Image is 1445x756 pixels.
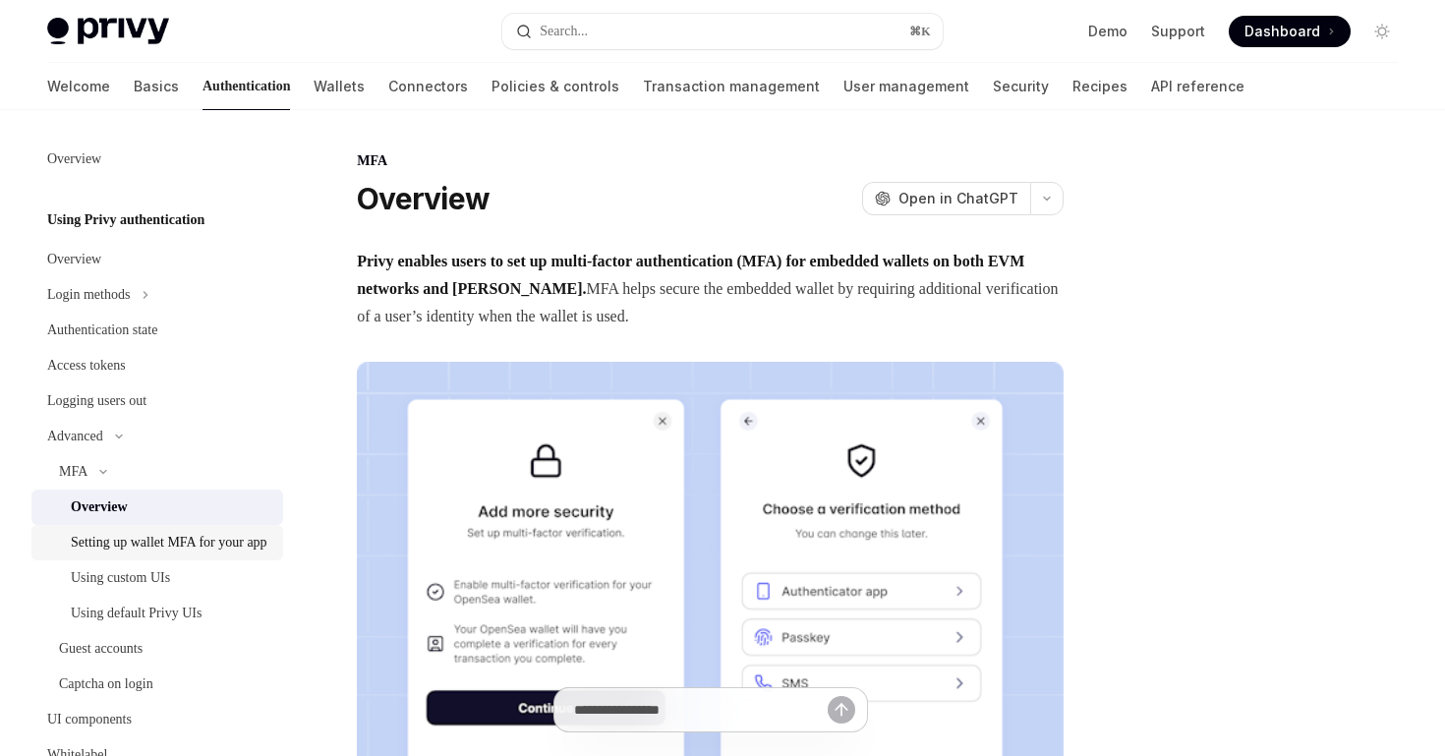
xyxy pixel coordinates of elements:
[31,142,283,177] a: Overview
[47,63,110,110] a: Welcome
[59,637,143,661] div: Guest accounts
[909,24,930,39] span: ⌘ K
[31,383,283,419] a: Logging users out
[1366,16,1398,47] button: Toggle dark mode
[47,389,146,413] div: Logging users out
[31,490,283,525] a: Overview
[31,667,283,702] a: Captcha on login
[59,672,153,696] div: Captcha on login
[31,242,283,277] a: Overview
[357,253,1024,297] strong: Privy enables users to set up multi-factor authentication (MFA) for embedded wallets on both EVM ...
[1151,63,1244,110] a: API reference
[1244,22,1320,41] span: Dashboard
[47,708,132,731] div: UI components
[59,460,87,484] div: MFA
[47,147,101,171] div: Overview
[1072,63,1127,110] a: Recipes
[47,18,169,45] img: light logo
[134,63,179,110] a: Basics
[993,63,1049,110] a: Security
[31,596,283,631] a: Using default Privy UIs
[1151,22,1205,41] a: Support
[47,283,130,307] div: Login methods
[540,20,588,43] div: Search...
[31,702,283,737] a: UI components
[71,495,128,519] div: Overview
[357,248,1064,330] span: MFA helps secure the embedded wallet by requiring additional verification of a user’s identity wh...
[47,319,157,342] div: Authentication state
[31,631,283,667] a: Guest accounts
[47,208,204,232] h5: Using Privy authentication
[314,63,365,110] a: Wallets
[1229,16,1351,47] a: Dashboard
[47,425,103,448] div: Advanced
[491,63,619,110] a: Policies & controls
[898,189,1018,208] span: Open in ChatGPT
[202,63,290,110] a: Authentication
[31,525,283,560] a: Setting up wallet MFA for your app
[502,14,942,49] button: Search...⌘K
[357,181,490,216] h1: Overview
[47,248,101,271] div: Overview
[357,151,1064,171] div: MFA
[47,354,126,378] div: Access tokens
[843,63,969,110] a: User management
[31,313,283,348] a: Authentication state
[71,566,170,590] div: Using custom UIs
[71,602,202,625] div: Using default Privy UIs
[828,696,855,724] button: Send message
[388,63,468,110] a: Connectors
[643,63,820,110] a: Transaction management
[71,531,267,554] div: Setting up wallet MFA for your app
[31,348,283,383] a: Access tokens
[862,182,1030,215] button: Open in ChatGPT
[1088,22,1127,41] a: Demo
[31,560,283,596] a: Using custom UIs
